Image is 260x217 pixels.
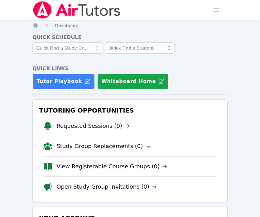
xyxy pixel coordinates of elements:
[56,142,150,151] a: Study Group Replacements (0)
[32,74,95,89] a: Tutor Playbook
[97,74,169,89] button: Whiteboard Home
[32,34,228,41] h4: Quick Schedule
[32,65,228,72] h4: Quick Links
[55,23,79,28] span: Dashboard
[32,42,102,54] input: Quick Find a Study Group
[56,122,130,130] a: Requested Sessions (0)
[32,1,121,19] img: Air Tutors
[55,22,79,29] a: Dashboard
[56,162,167,171] a: View Registerable Course Groups (0)
[32,22,228,29] nav: Breadcrumb
[105,42,175,54] input: Quick Find a Student
[38,105,222,116] h3: Tutoring Opportunities
[56,182,157,191] a: Open Study Group Invitations (0)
